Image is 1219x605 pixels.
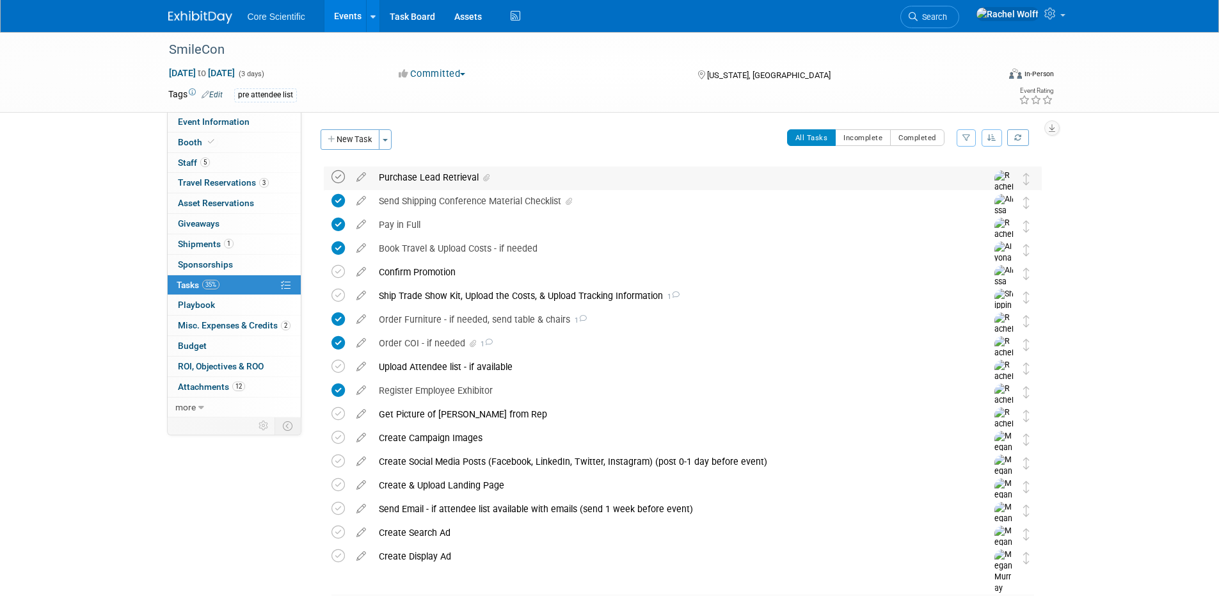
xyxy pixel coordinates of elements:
a: Travel Reservations3 [168,173,301,193]
img: Megan Murray [994,455,1014,500]
img: Megan Murray [994,478,1014,524]
a: edit [350,432,372,444]
span: 1 [479,340,493,348]
img: Rachel Wolff [976,7,1039,21]
img: Megan Murray [994,431,1014,476]
img: Rachel Wolff [994,383,1014,417]
span: Travel Reservations [178,177,269,188]
span: 1 [663,293,680,301]
div: Book Travel & Upload Costs - if needed [372,238,969,259]
div: SmileCon [164,38,979,61]
span: Event Information [178,117,250,127]
img: ExhibitDay [168,11,232,24]
img: Megan Murray [994,549,1014,595]
a: more [168,398,301,417]
span: Core Scientific [248,12,305,22]
img: Format-Inperson.png [1009,69,1022,79]
span: 35% [202,280,219,289]
div: Confirm Promotion [372,261,969,283]
span: Search [918,12,947,22]
i: Move task [1023,315,1030,327]
span: 1 [570,316,587,325]
span: 1 [224,239,234,248]
a: Sponsorships [168,255,301,275]
a: Giveaways [168,214,301,234]
img: Rachel Wolff [994,360,1014,394]
i: Move task [1023,197,1030,209]
button: Committed [394,67,470,81]
button: New Task [321,129,379,150]
button: Completed [890,129,944,146]
i: Move task [1023,173,1030,185]
div: Ship Trade Show Kit, Upload the Costs, & Upload Tracking Information [372,285,969,307]
div: Send Email - if attendee list available with emails (send 1 week before event) [372,498,969,520]
span: Staff [178,157,210,168]
button: All Tasks [787,129,836,146]
div: Order Furniture - if needed, send table & chairs [372,309,969,330]
i: Move task [1023,457,1030,469]
span: ROI, Objectives & ROO [178,361,264,371]
span: 2 [281,321,291,330]
span: Booth [178,137,217,147]
a: edit [350,480,372,491]
img: Alissa Schlosser [994,265,1014,311]
img: Megan Murray [994,502,1014,547]
div: Create Social Media Posts (Facebook, LinkedIn, Twitter, Instagram) (post 0-1 day before event) [372,451,969,472]
a: edit [350,456,372,467]
span: 12 [232,382,245,391]
a: Refresh [1007,129,1029,146]
span: (3 days) [237,70,264,78]
span: Sponsorships [178,259,233,270]
div: Create Display Ad [372,545,969,567]
a: Playbook [168,295,301,315]
div: Send Shipping Conference Material Checklist [372,190,969,212]
span: Tasks [177,280,219,290]
a: edit [350,314,372,325]
i: Move task [1023,244,1030,256]
img: Megan Murray [994,526,1014,571]
a: Shipments1 [168,234,301,254]
div: Purchase Lead Retrieval [372,166,969,188]
a: edit [350,337,372,349]
img: Alyona Yurchenko [994,241,1014,298]
i: Move task [1023,528,1030,540]
div: Pay in Full [372,214,969,236]
span: Giveaways [178,218,219,229]
i: Move task [1023,362,1030,375]
div: Event Format [923,67,1055,86]
a: Booth [168,133,301,152]
a: Event Information [168,112,301,132]
a: Staff5 [168,153,301,173]
td: Toggle Event Tabs [275,417,301,434]
span: Playbook [178,300,215,310]
span: Asset Reservations [178,198,254,208]
span: Attachments [178,382,245,392]
a: Misc. Expenses & Credits2 [168,316,301,335]
div: Register Employee Exhibitor [372,380,969,401]
a: edit [350,195,372,207]
span: 5 [200,157,210,167]
div: In-Person [1024,69,1054,79]
a: Search [900,6,959,28]
span: to [196,68,208,78]
i: Move task [1023,410,1030,422]
img: Rachel Wolff [994,312,1014,346]
img: Rachel Wolff [994,170,1014,204]
a: Asset Reservations [168,193,301,213]
div: Create Search Ad [372,522,969,544]
span: Shipments [178,239,234,249]
i: Move task [1023,386,1030,398]
a: edit [350,385,372,396]
a: edit [350,172,372,183]
td: Tags [168,88,223,102]
a: Budget [168,336,301,356]
span: [US_STATE], [GEOGRAPHIC_DATA] [707,70,831,80]
a: edit [350,243,372,254]
i: Booth reservation complete [208,138,214,145]
span: more [175,402,196,412]
a: edit [350,527,372,538]
i: Move task [1023,481,1030,493]
a: edit [350,503,372,515]
a: edit [350,551,372,562]
a: ROI, Objectives & ROO [168,357,301,376]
